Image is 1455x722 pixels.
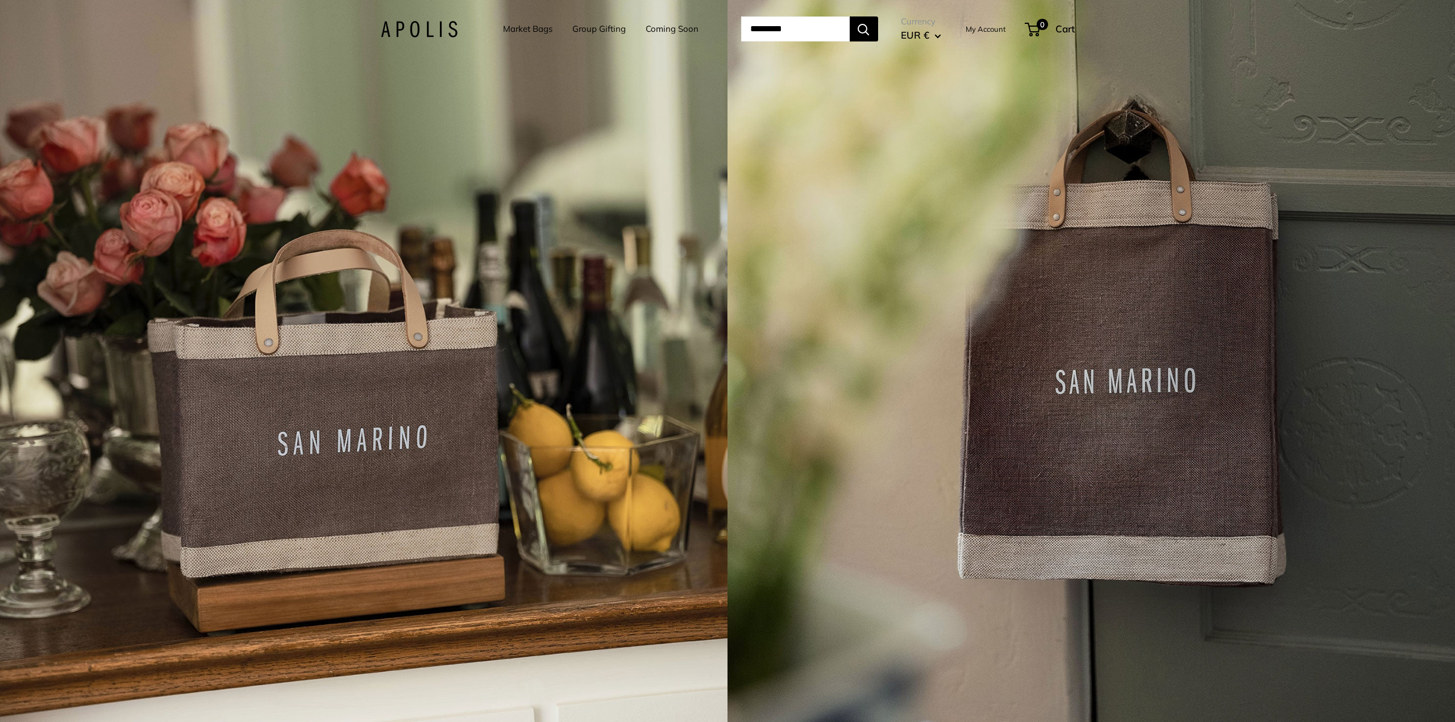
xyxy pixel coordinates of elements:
[850,16,878,41] button: Search
[503,21,552,37] a: Market Bags
[901,29,929,41] span: EUR €
[1026,20,1075,38] a: 0 Cart
[381,21,458,37] img: Apolis
[1055,23,1075,35] span: Cart
[646,21,699,37] a: Coming Soon
[741,16,850,41] input: Search...
[572,21,626,37] a: Group Gifting
[901,26,941,44] button: EUR €
[966,22,1006,36] a: My Account
[1036,19,1047,30] span: 0
[901,14,941,30] span: Currency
